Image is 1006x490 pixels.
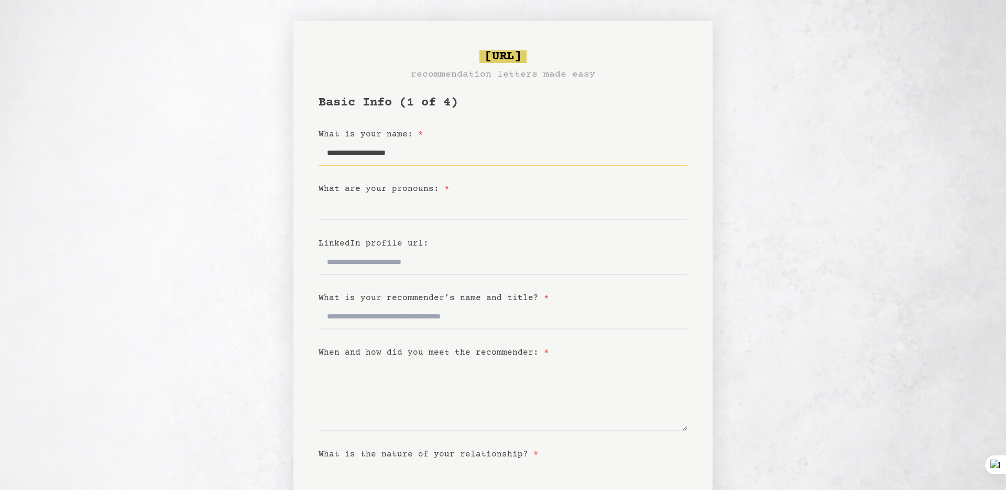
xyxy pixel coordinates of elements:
span: [URL] [479,50,527,63]
h1: Basic Info (1 of 4) [319,94,687,111]
label: What is your recommender’s name and title? [319,293,549,303]
label: When and how did you meet the recommender: [319,348,549,357]
label: What is the nature of your relationship? [319,450,539,459]
label: What is your name: [319,130,423,139]
label: LinkedIn profile url: [319,239,429,248]
label: What are your pronouns: [319,184,450,194]
h3: recommendation letters made easy [411,67,595,82]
